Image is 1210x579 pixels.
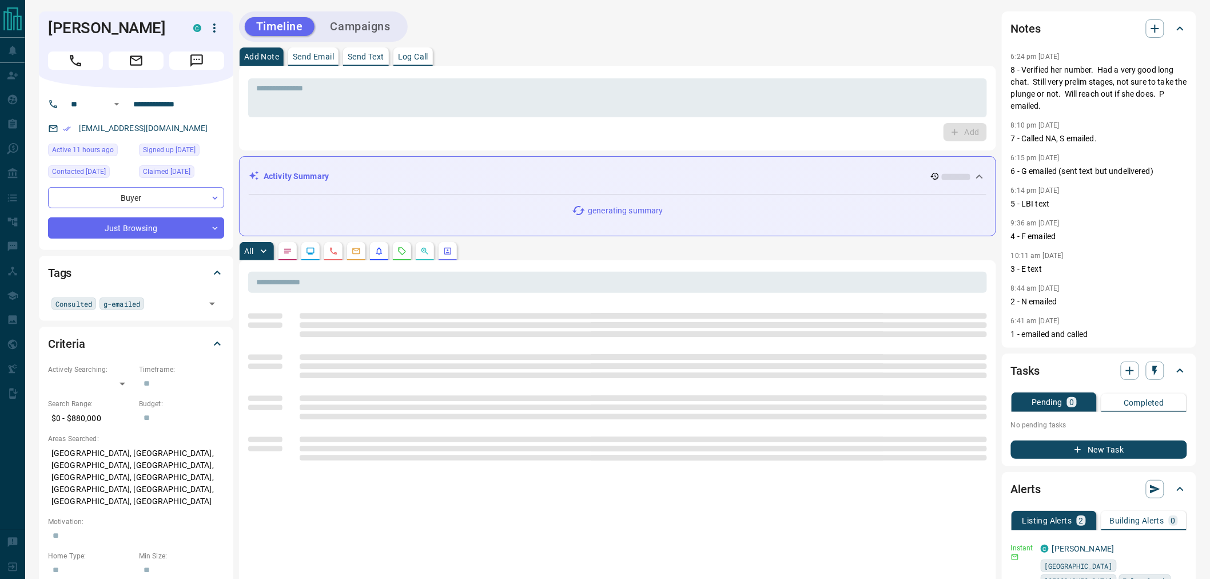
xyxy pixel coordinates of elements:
p: 8 - Verified her number. Had a very good long chat. Still very prelim stages, not sure to take th... [1011,64,1187,112]
p: Budget: [139,399,224,409]
svg: Emails [352,247,361,256]
button: New Task [1011,441,1187,459]
svg: Notes [283,247,292,256]
span: Consulted [55,298,92,310]
p: Min Size: [139,551,224,561]
button: Open [110,97,124,111]
p: Areas Searched: [48,434,224,444]
svg: Requests [397,247,407,256]
p: generating summary [588,205,663,217]
p: 7 - Called NA, S emailed. [1011,133,1187,145]
p: 6 - G emailed (sent text but undelivered) [1011,165,1187,177]
p: 8:10 pm [DATE] [1011,121,1060,129]
svg: Listing Alerts [375,247,384,256]
div: Just Browsing [48,217,224,239]
span: g-emailed [104,298,140,310]
p: 6:24 pm [DATE] [1011,53,1060,61]
p: Send Email [293,53,334,61]
p: Send Text [348,53,384,61]
span: Call [48,51,103,70]
div: Wed Jan 15 2020 [139,144,224,160]
h1: [PERSON_NAME] [48,19,176,37]
span: [GEOGRAPHIC_DATA] [1045,560,1113,572]
p: No pending tasks [1011,417,1187,434]
span: Contacted [DATE] [52,166,106,177]
p: Search Range: [48,399,133,409]
div: Criteria [48,330,224,358]
h2: Criteria [48,335,85,353]
svg: Calls [329,247,338,256]
a: [PERSON_NAME] [1052,544,1115,553]
div: Tags [48,259,224,287]
p: 2 - N emailed [1011,296,1187,308]
p: 3 - E text [1011,263,1187,275]
p: Add Note [244,53,279,61]
svg: Lead Browsing Activity [306,247,315,256]
p: 6:41 am [DATE] [1011,317,1060,325]
p: Completed [1124,399,1164,407]
div: Wed Oct 11 2023 [48,165,133,181]
svg: Opportunities [420,247,429,256]
p: Pending [1032,398,1062,406]
p: Motivation: [48,517,224,527]
p: 5 - LBI text [1011,198,1187,210]
p: Instant [1011,543,1034,553]
span: Message [169,51,224,70]
span: Active 11 hours ago [52,144,114,156]
p: 0 [1171,517,1176,525]
p: Activity Summary [264,170,329,183]
div: condos.ca [1041,545,1049,553]
div: Buyer [48,187,224,208]
p: [GEOGRAPHIC_DATA], [GEOGRAPHIC_DATA], [GEOGRAPHIC_DATA], [GEOGRAPHIC_DATA], [GEOGRAPHIC_DATA], [G... [48,444,224,511]
div: Notes [1011,15,1187,42]
div: condos.ca [193,24,201,32]
div: Activity Summary [249,166,986,187]
p: Building Alerts [1110,517,1164,525]
h2: Tags [48,264,71,282]
p: Home Type: [48,551,133,561]
p: 8:44 am [DATE] [1011,284,1060,292]
p: 6:14 pm [DATE] [1011,187,1060,195]
button: Open [204,296,220,312]
h2: Tasks [1011,362,1040,380]
span: Signed up [DATE] [143,144,196,156]
p: Log Call [398,53,428,61]
p: Timeframe: [139,364,224,375]
svg: Agent Actions [443,247,452,256]
span: Claimed [DATE] [143,166,190,177]
div: Sun Jan 03 2021 [139,165,224,181]
h2: Notes [1011,19,1041,38]
div: Wed Oct 15 2025 [48,144,133,160]
p: 10:11 am [DATE] [1011,252,1064,260]
p: Actively Searching: [48,364,133,375]
a: [EMAIL_ADDRESS][DOMAIN_NAME] [79,124,208,133]
svg: Email [1011,553,1019,561]
svg: Email Verified [63,125,71,133]
button: Campaigns [319,17,402,36]
div: Alerts [1011,475,1187,503]
p: All [244,247,253,255]
span: Email [109,51,164,70]
p: 0 [1069,398,1074,406]
p: Listing Alerts [1022,517,1072,525]
p: 6:15 pm [DATE] [1011,154,1060,162]
button: Timeline [245,17,315,36]
p: $0 - $880,000 [48,409,133,428]
p: 2 [1079,517,1084,525]
p: 1 - emailed and called [1011,328,1187,340]
div: Tasks [1011,357,1187,384]
p: 9:36 am [DATE] [1011,219,1060,227]
h2: Alerts [1011,480,1041,498]
p: 4 - F emailed [1011,231,1187,243]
